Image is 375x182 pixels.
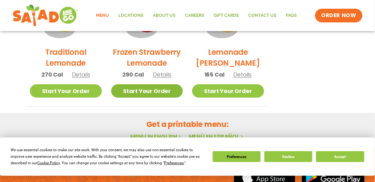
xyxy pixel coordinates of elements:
a: Locations [114,8,148,23]
span: Cookie Policy [37,161,60,165]
h2: Lemonade [PERSON_NAME] [192,47,264,68]
a: GIFT CARDS [209,8,244,23]
a: Start Your Order [192,84,264,98]
a: Careers [180,8,209,23]
h2: Frozen Strawberry Lemonade [111,47,183,68]
button: Accept [316,151,364,162]
a: About Us [148,8,180,23]
span: Details [72,71,90,78]
a: Menu [91,8,114,23]
span: ORDER NOW [321,12,356,19]
a: Menú en español [189,133,245,140]
a: Menu in English [130,133,183,140]
a: FAQs [281,8,302,23]
img: new-SAG-logo-768×292 [12,3,78,28]
nav: Menu [91,8,302,23]
span: 165 Cal [204,70,225,79]
h2: Get a printable menu: [25,119,350,130]
span: Preferences [164,161,184,165]
a: Contact Us [244,8,281,23]
span: Details [153,71,171,78]
span: Details [234,71,252,78]
button: Preferences [213,151,261,162]
h2: Traditional Lemonade [30,47,102,68]
span: 270 Cal [41,70,63,79]
a: Start Your Order [111,84,183,98]
a: ORDER NOW [315,9,363,22]
span: 290 Cal [123,70,144,79]
a: Start Your Order [30,84,102,98]
button: Decline [264,151,312,162]
div: We use essential cookies to make our site work. With your consent, we may also use non-essential ... [11,147,205,166]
